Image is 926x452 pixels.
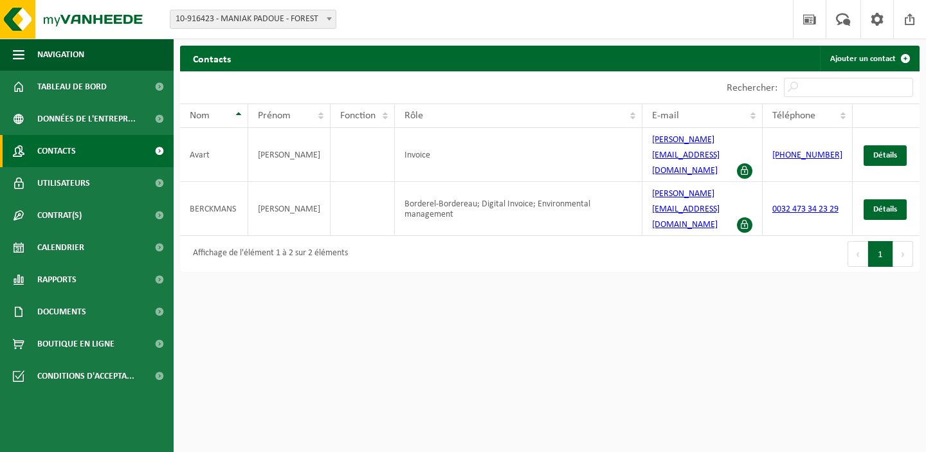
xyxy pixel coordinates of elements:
[873,205,897,213] span: Détails
[190,111,210,121] span: Nom
[37,71,107,103] span: Tableau de bord
[180,46,244,71] h2: Contacts
[864,145,907,166] a: Détails
[170,10,336,29] span: 10-916423 - MANIAK PADOUE - FOREST
[873,151,897,159] span: Détails
[37,360,134,392] span: Conditions d'accepta...
[848,241,868,267] button: Previous
[893,241,913,267] button: Next
[248,182,331,236] td: [PERSON_NAME]
[864,199,907,220] a: Détails
[37,103,136,135] span: Données de l'entrepr...
[772,111,815,121] span: Téléphone
[37,231,84,264] span: Calendrier
[395,128,642,182] td: Invoice
[248,128,331,182] td: [PERSON_NAME]
[652,135,720,176] a: [PERSON_NAME][EMAIL_ADDRESS][DOMAIN_NAME]
[170,10,336,28] span: 10-916423 - MANIAK PADOUE - FOREST
[652,111,679,121] span: E-mail
[395,182,642,236] td: Borderel-Bordereau; Digital Invoice; Environmental management
[772,150,842,160] a: [PHONE_NUMBER]
[868,241,893,267] button: 1
[180,128,248,182] td: Avart
[772,204,839,214] a: 0032 473 34 23 29
[340,111,376,121] span: Fonction
[37,328,114,360] span: Boutique en ligne
[258,111,291,121] span: Prénom
[37,39,84,71] span: Navigation
[180,182,248,236] td: BERCKMANS
[652,189,720,230] a: [PERSON_NAME][EMAIL_ADDRESS][DOMAIN_NAME]
[37,199,82,231] span: Contrat(s)
[186,242,348,266] div: Affichage de l'élément 1 à 2 sur 2 éléments
[727,83,777,93] label: Rechercher:
[37,264,77,296] span: Rapports
[37,167,90,199] span: Utilisateurs
[820,46,918,71] a: Ajouter un contact
[37,135,76,167] span: Contacts
[37,296,86,328] span: Documents
[404,111,423,121] span: Rôle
